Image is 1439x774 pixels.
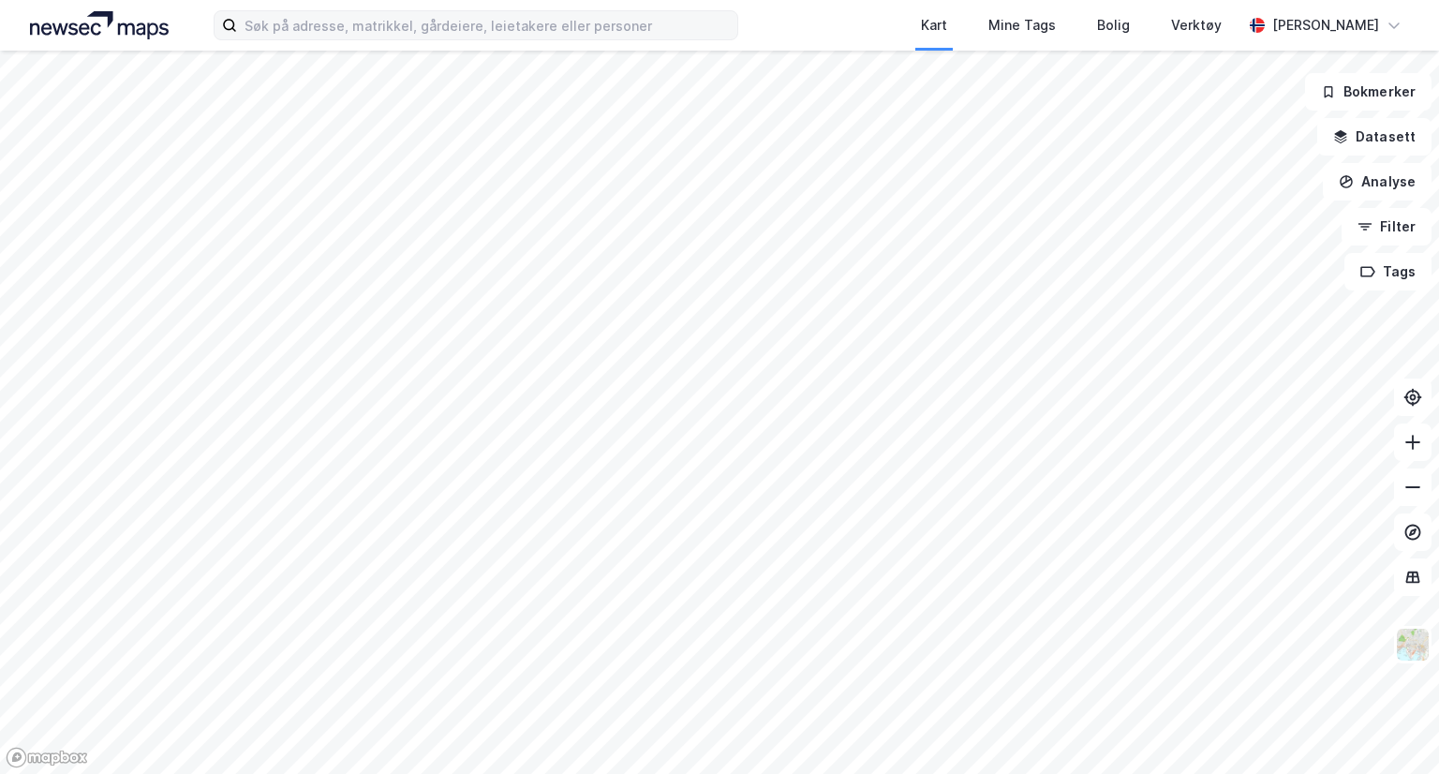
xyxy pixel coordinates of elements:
[1345,684,1439,774] div: Kontrollprogram for chat
[30,11,169,39] img: logo.a4113a55bc3d86da70a041830d287a7e.svg
[1272,14,1379,37] div: [PERSON_NAME]
[921,14,947,37] div: Kart
[988,14,1056,37] div: Mine Tags
[237,11,737,39] input: Søk på adresse, matrikkel, gårdeiere, leietakere eller personer
[1171,14,1222,37] div: Verktøy
[1097,14,1130,37] div: Bolig
[1345,684,1439,774] iframe: Chat Widget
